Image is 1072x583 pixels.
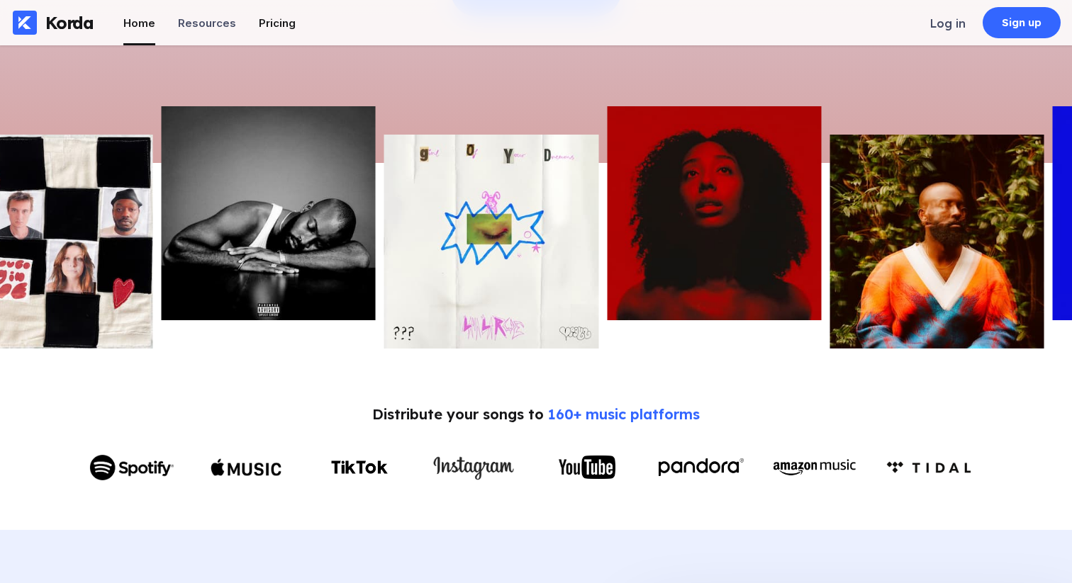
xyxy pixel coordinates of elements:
img: Amazon [886,461,971,473]
img: TikTok [331,460,388,474]
img: Spotify [89,455,174,480]
img: Amazon [772,455,857,479]
img: Picture of the author [830,135,1044,349]
div: Korda [45,12,94,33]
img: Instagram [431,452,516,482]
span: 160+ music platforms [548,405,700,423]
img: Pandora [659,458,744,475]
div: Resources [178,16,236,30]
img: YouTube [559,455,615,479]
img: Picture of the author [384,135,598,349]
a: Sign up [983,7,1061,38]
div: Log in [930,16,966,30]
div: Home [123,16,155,30]
img: Picture of the author [161,106,375,320]
div: Distribute your songs to [372,405,700,423]
img: Apple Music [211,447,281,487]
div: Pricing [259,16,296,30]
div: Sign up [1002,16,1042,30]
img: Picture of the author [607,106,821,320]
